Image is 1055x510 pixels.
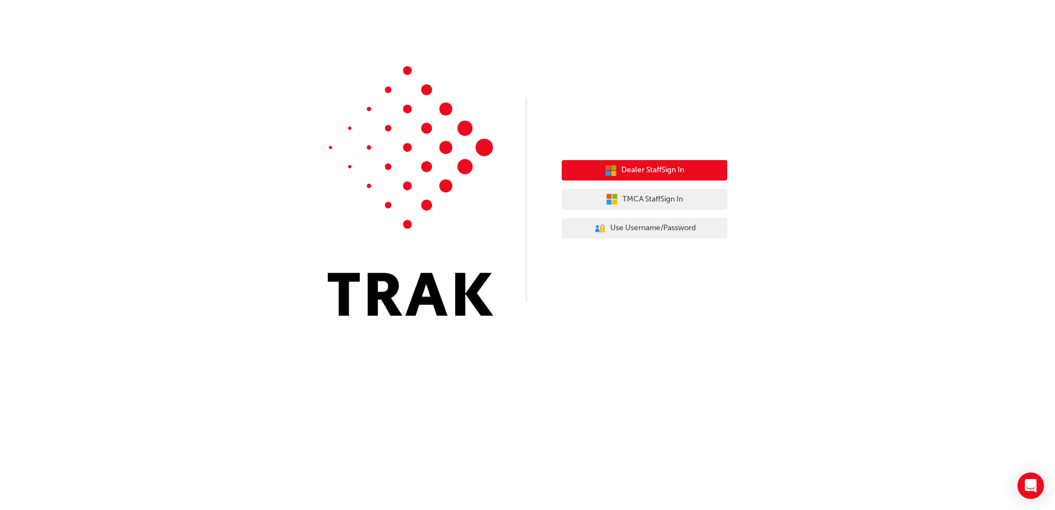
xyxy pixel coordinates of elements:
[562,160,727,181] button: Dealer StaffSign In
[610,222,696,235] span: Use Username/Password
[1017,472,1044,499] div: Open Intercom Messenger
[562,218,727,239] button: Use Username/Password
[621,164,684,177] span: Dealer Staff Sign In
[562,189,727,210] button: TMCA StaffSign In
[328,66,493,316] img: Trak
[622,193,683,206] span: TMCA Staff Sign In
